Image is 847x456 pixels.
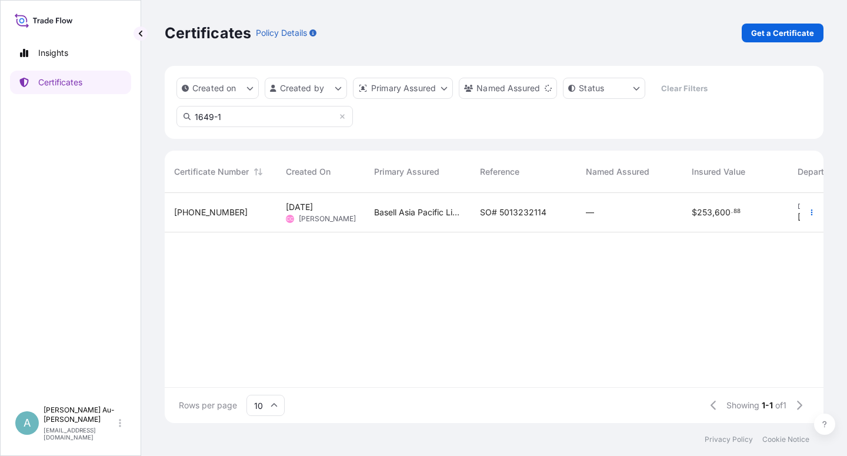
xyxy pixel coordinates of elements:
span: CC [286,213,294,225]
span: 253 [697,208,712,217]
p: Certificates [165,24,251,42]
span: Certificate Number [174,166,249,178]
span: [DATE] [798,211,825,223]
span: [PHONE_NUMBER] [174,207,248,218]
span: Showing [726,400,759,411]
p: Status [579,82,604,94]
span: Named Assured [586,166,649,178]
span: Departure [798,166,836,178]
span: 88 [733,209,741,214]
span: of 1 [775,400,786,411]
p: Primary Assured [371,82,436,94]
p: [PERSON_NAME] Au-[PERSON_NAME] [44,405,116,424]
span: 600 [715,208,731,217]
span: Primary Assured [374,166,439,178]
p: Policy Details [256,27,307,39]
span: Rows per page [179,400,237,411]
span: A [24,417,31,429]
a: Cookie Notice [762,435,809,444]
span: SO# 5013232114 [480,207,546,218]
p: Named Assured [476,82,540,94]
span: 1-1 [762,400,773,411]
a: Privacy Policy [705,435,753,444]
input: Search Certificate or Reference... [176,106,353,127]
p: Clear Filters [661,82,708,94]
span: . [731,209,733,214]
button: createdOn Filter options [176,78,259,99]
span: Reference [480,166,519,178]
span: $ [692,208,697,217]
p: Created on [192,82,236,94]
span: [DATE] [286,201,313,213]
span: Created On [286,166,331,178]
button: distributor Filter options [353,78,453,99]
p: Insights [38,47,68,59]
button: Sort [251,165,265,179]
span: Basell Asia Pacific Limited [374,207,461,218]
span: [PERSON_NAME] [299,214,356,224]
button: cargoOwner Filter options [459,78,557,99]
a: Certificates [10,71,131,94]
p: [EMAIL_ADDRESS][DOMAIN_NAME] [44,427,116,441]
button: createdBy Filter options [265,78,347,99]
span: Insured Value [692,166,745,178]
span: , [712,208,715,217]
p: Get a Certificate [751,27,814,39]
a: Get a Certificate [742,24,823,42]
button: certificateStatus Filter options [563,78,645,99]
p: Created by [280,82,325,94]
button: Clear Filters [651,79,717,98]
span: — [586,207,594,218]
a: Insights [10,41,131,65]
p: Certificates [38,76,82,88]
